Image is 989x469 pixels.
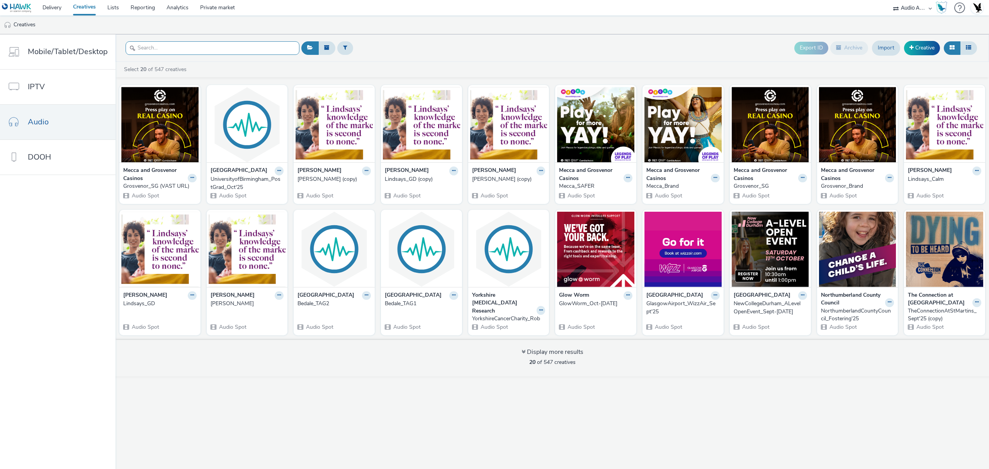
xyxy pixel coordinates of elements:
[646,291,703,300] strong: [GEOGRAPHIC_DATA]
[559,167,622,182] strong: Mecca and Grosvenor Casinos
[559,300,629,308] div: GlowWorm_Oct-[DATE]
[559,182,632,190] a: Mecca_SAFER
[821,182,891,190] div: Grosvenor_Brand
[644,212,722,287] img: GlasgowAirport_WizzAir_Sept'25 visual
[819,212,896,287] img: NorthumberlandCountyCouncil_Fostering'25 visual
[211,291,255,300] strong: [PERSON_NAME]
[470,212,547,287] img: YorkshireCancerCharity_Rob visual
[821,182,894,190] a: Grosvenor_Brand
[529,359,576,366] span: of 547 creatives
[123,182,194,190] div: Grosvenor_SG (VAST URL)
[296,212,373,287] img: Bedale_TAG2 visual
[908,175,978,183] div: Lindsays_Calm
[908,307,978,323] div: TheConnectionAtStMartins_Sept'25 (copy)
[211,300,284,308] a: [PERSON_NAME]
[646,167,709,182] strong: Mecca and Grosvenor Casinos
[4,21,12,29] img: audio
[470,87,547,162] img: Lindsays_Calm (copy) visual
[385,175,458,183] a: Lindsays_GD (copy)
[821,167,884,182] strong: Mecca and Grosvenor Casinos
[297,167,342,175] strong: [PERSON_NAME]
[908,167,952,175] strong: [PERSON_NAME]
[211,175,281,191] div: UniversityofBirmingham_PostGrad_Oct'25
[734,291,790,300] strong: [GEOGRAPHIC_DATA]
[297,291,354,300] strong: [GEOGRAPHIC_DATA]
[872,41,900,55] a: Import
[383,87,460,162] img: Lindsays_GD (copy) visual
[209,212,286,287] img: Lindsays_OFFER visual
[123,300,194,308] div: Lindsays_GD
[908,175,981,183] a: Lindsays_Calm
[734,300,807,316] a: NewCollegeDurham_ALevelOpenEvent_Sept-[DATE]
[121,87,199,162] img: Grosvenor_SG (VAST URL) visual
[646,182,720,190] a: Mecca_Brand
[741,323,770,331] span: Audio Spot
[385,175,455,183] div: Lindsays_GD (copy)
[821,291,884,307] strong: Northumberland County Council
[297,300,371,308] a: Bedale_TAG2
[126,41,299,55] input: Search...
[654,323,682,331] span: Audio Spot
[559,291,589,300] strong: Glow Worm
[383,212,460,287] img: Bedale_TAG1 visual
[305,192,333,199] span: Audio Spot
[472,175,542,183] div: [PERSON_NAME] (copy)
[218,323,246,331] span: Audio Spot
[734,182,804,190] div: Grosvenor_SG
[131,323,159,331] span: Audio Spot
[393,192,421,199] span: Audio Spot
[741,192,770,199] span: Audio Spot
[123,291,167,300] strong: [PERSON_NAME]
[559,182,629,190] div: Mecca_SAFER
[211,175,284,191] a: UniversityofBirmingham_PostGrad_Oct'25
[646,300,717,316] div: GlasgowAirport_WizzAir_Sept'25
[916,192,944,199] span: Audio Spot
[819,87,896,162] img: Grosvenor_Brand visual
[140,66,146,73] strong: 20
[830,41,868,54] button: Archive
[123,182,197,190] a: Grosvenor_SG (VAST URL)
[121,212,199,287] img: Lindsays_GD visual
[646,182,717,190] div: Mecca_Brand
[28,81,45,92] span: IPTV
[472,315,542,323] div: YorkshireCancerCharity_Rob
[734,300,804,316] div: NewCollegeDurham_ALevelOpenEvent_Sept-[DATE]
[960,41,977,54] button: Table
[821,307,891,323] div: NorthumberlandCountyCouncil_Fostering'25
[529,359,535,366] strong: 20
[297,175,368,183] div: [PERSON_NAME] (copy)
[821,307,894,323] a: NorthumberlandCountyCouncil_Fostering'25
[734,182,807,190] a: Grosvenor_SG
[385,300,455,308] div: Bedale_TAG1
[211,167,267,175] strong: [GEOGRAPHIC_DATA]
[936,2,947,14] img: Hawk Academy
[28,151,51,163] span: DOOH
[904,41,940,55] a: Creative
[557,87,634,162] img: Mecca_SAFER visual
[794,42,828,54] button: Export ID
[567,323,595,331] span: Audio Spot
[829,192,857,199] span: Audio Spot
[734,167,796,182] strong: Mecca and Grosvenor Casinos
[654,192,682,199] span: Audio Spot
[522,348,583,357] div: Display more results
[480,192,508,199] span: Audio Spot
[131,192,159,199] span: Audio Spot
[472,291,535,315] strong: Yorkshire [MEDICAL_DATA] Research
[906,87,983,162] img: Lindsays_Calm visual
[2,3,32,13] img: undefined Logo
[472,175,545,183] a: [PERSON_NAME] (copy)
[297,300,368,308] div: Bedale_TAG2
[305,323,333,331] span: Audio Spot
[123,66,190,73] a: Select of 547 creatives
[732,212,809,287] img: NewCollegeDurham_ALevelOpenEvent_Sept-Oct'25 visual
[829,323,857,331] span: Audio Spot
[123,167,186,182] strong: Mecca and Grosvenor Casinos
[908,291,970,307] strong: The Connection at [GEOGRAPHIC_DATA]
[906,212,983,287] img: TheConnectionAtStMartins_Sept'25 (copy) visual
[936,2,950,14] a: Hawk Academy
[297,175,371,183] a: [PERSON_NAME] (copy)
[296,87,373,162] img: Lindsays_OFFER (copy) visual
[646,300,720,316] a: GlasgowAirport_WizzAir_Sept'25
[480,323,508,331] span: Audio Spot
